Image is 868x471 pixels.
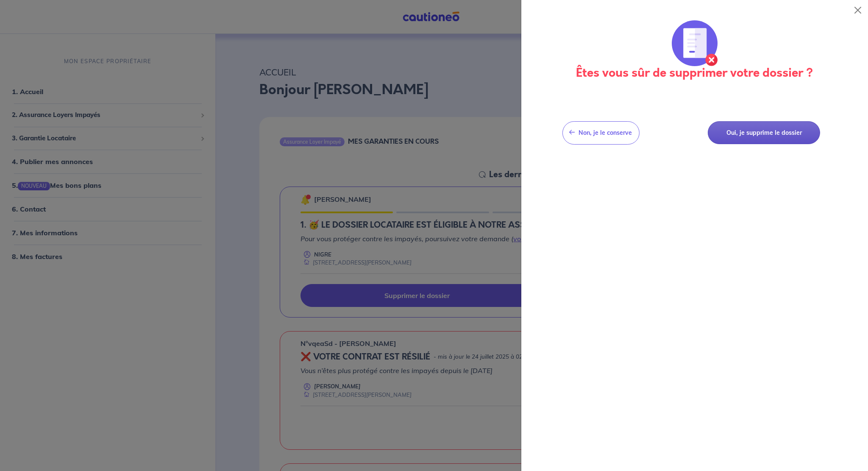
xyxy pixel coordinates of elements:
button: Oui, je supprime le dossier [708,121,821,145]
img: illu_annulation_contrat.svg [672,20,718,66]
span: Non, je le conserve [579,129,632,137]
button: Non, je le conserve [562,121,639,145]
h3: Êtes vous sûr de supprimer votre dossier ? [531,66,858,81]
button: Close [851,3,865,17]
